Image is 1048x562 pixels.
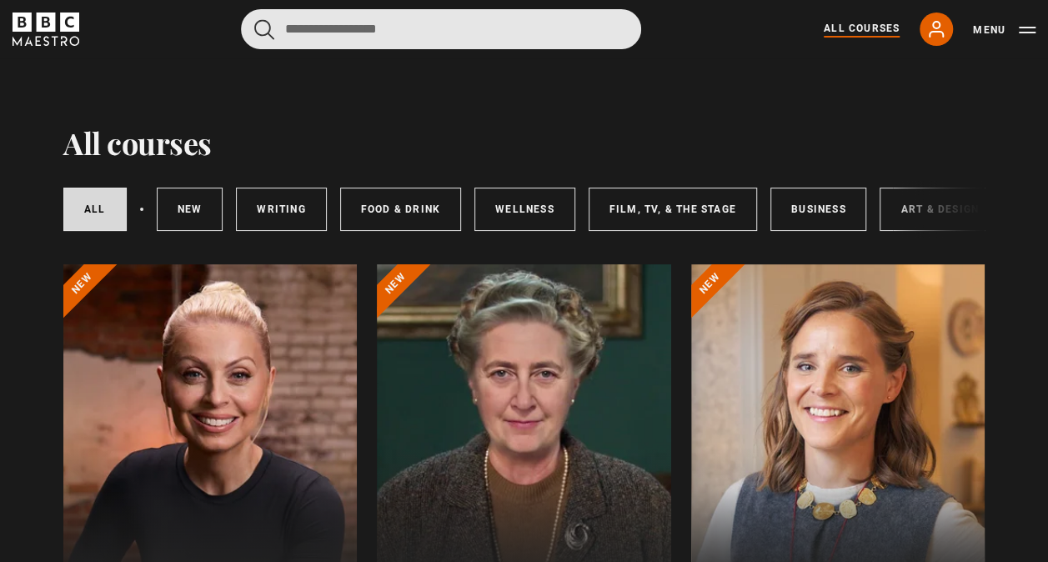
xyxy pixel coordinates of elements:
a: Film, TV, & The Stage [589,188,757,231]
a: Wellness [474,188,575,231]
a: Art & Design [880,188,999,231]
button: Toggle navigation [973,22,1035,38]
a: Writing [236,188,326,231]
h1: All courses [63,125,212,160]
a: Business [770,188,867,231]
a: Food & Drink [340,188,461,231]
button: Submit the search query [254,19,274,40]
input: Search [241,9,641,49]
a: All [63,188,127,231]
a: New [157,188,223,231]
a: All Courses [824,21,900,38]
svg: BBC Maestro [13,13,79,46]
